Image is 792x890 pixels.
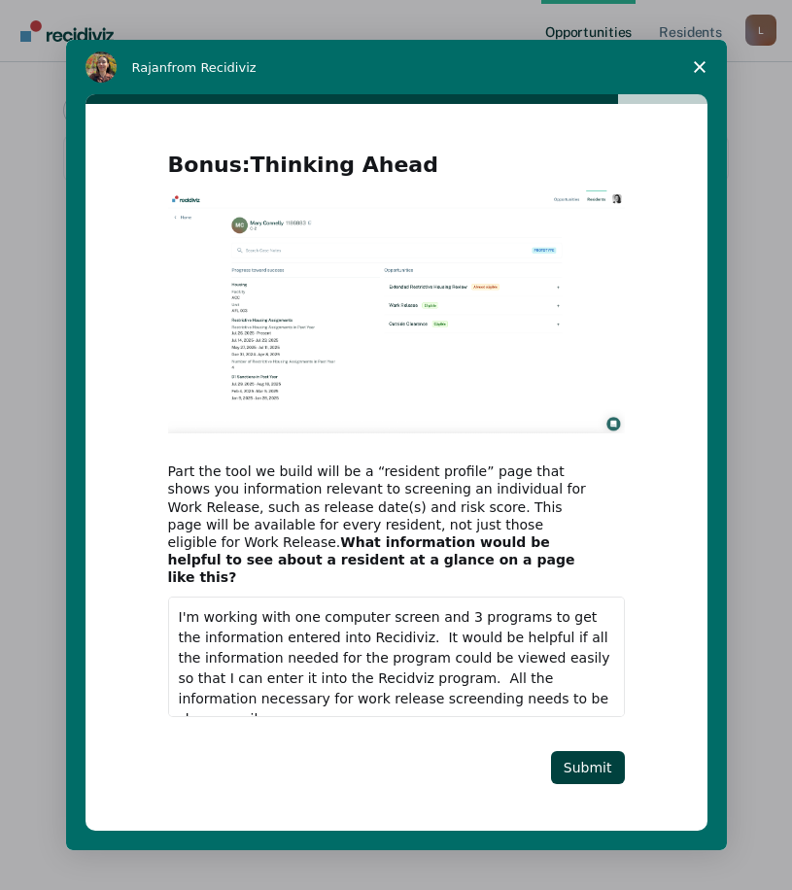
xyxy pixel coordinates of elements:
b: Thinking Ahead [251,153,438,177]
textarea: Enter text... [168,597,625,717]
img: Profile image for Rajan [86,51,117,83]
span: Rajan [132,60,168,75]
b: What information would be helpful to see about a resident at a glance on a page like this? [168,534,575,585]
span: from Recidiviz [167,60,257,75]
div: Part the tool we build will be a “resident profile” page that shows you information relevant to s... [168,462,596,586]
h2: Bonus: [168,151,625,190]
button: Submit [551,751,625,784]
span: Close survey [672,40,727,94]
